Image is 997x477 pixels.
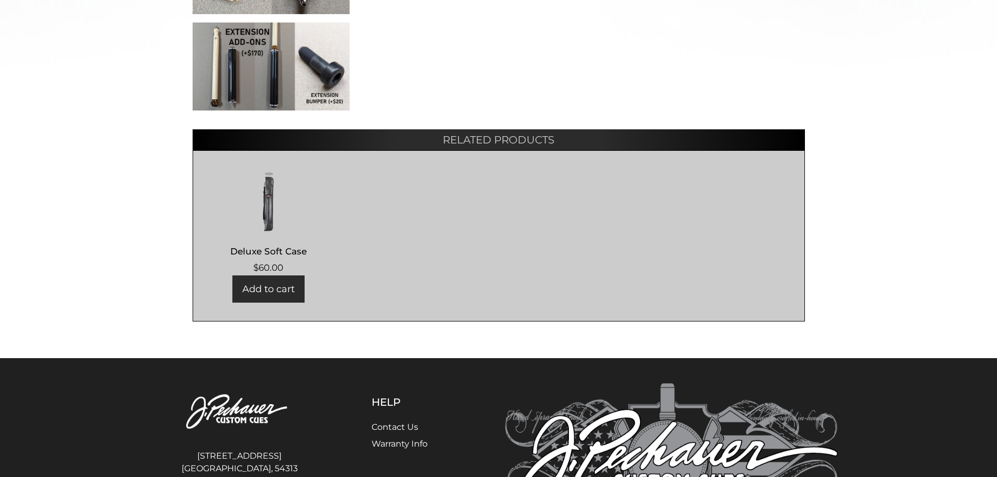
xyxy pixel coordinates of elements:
span: $ [253,262,259,273]
h5: Help [372,396,453,408]
a: Deluxe Soft Case $60.00 [204,169,334,274]
h2: Related products [193,129,805,150]
h2: Deluxe Soft Case [204,241,334,261]
bdi: 60.00 [253,262,283,273]
img: Deluxe Soft Case [204,169,334,232]
a: Add to cart: “Deluxe Soft Case” [232,275,305,302]
img: Pechauer Custom Cues [160,383,320,441]
a: Warranty Info [372,439,428,449]
a: Contact Us [372,422,418,432]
